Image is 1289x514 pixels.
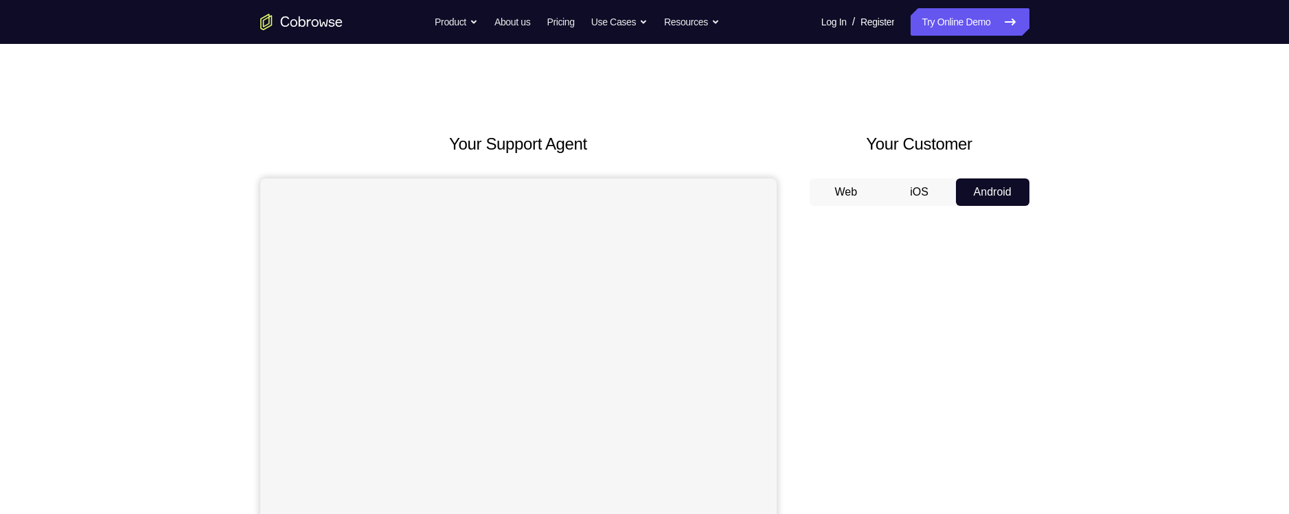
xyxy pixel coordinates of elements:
[852,14,855,30] span: /
[591,8,648,36] button: Use Cases
[664,8,720,36] button: Resources
[911,8,1029,36] a: Try Online Demo
[821,8,847,36] a: Log In
[810,132,1029,156] h2: Your Customer
[435,8,478,36] button: Product
[260,14,343,30] a: Go to the home page
[860,8,894,36] a: Register
[260,132,777,156] h2: Your Support Agent
[810,178,883,206] button: Web
[882,178,956,206] button: iOS
[494,8,530,36] a: About us
[956,178,1029,206] button: Android
[547,8,574,36] a: Pricing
